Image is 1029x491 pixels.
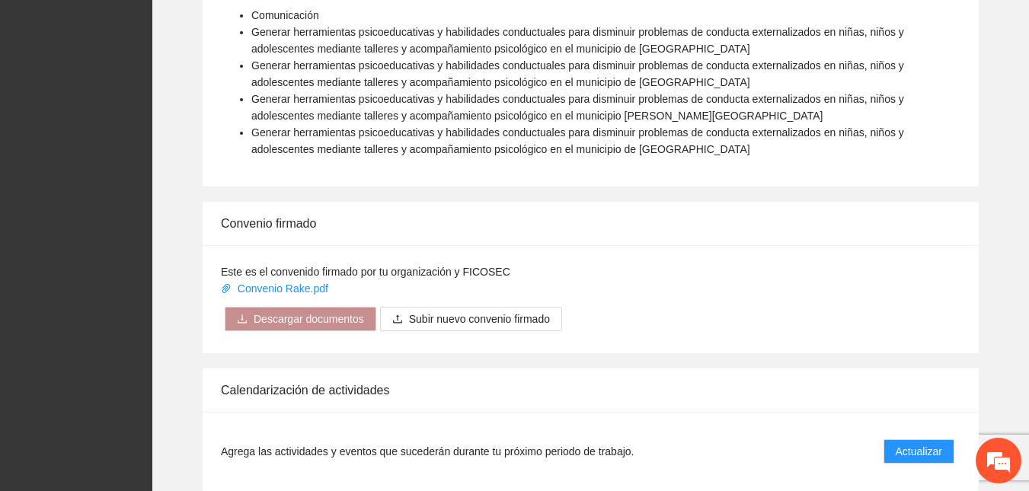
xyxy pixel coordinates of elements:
[254,311,364,327] span: Descargar documentos
[896,443,942,460] span: Actualizar
[409,311,550,327] span: Subir nuevo convenio firmado
[380,313,562,325] span: uploadSubir nuevo convenio firmado
[251,26,904,55] span: Generar herramientas psicoeducativas y habilidades conductuales para disminuir problemas de condu...
[251,93,904,122] span: Generar herramientas psicoeducativas y habilidades conductuales para disminuir problemas de condu...
[221,443,634,460] span: Agrega las actividades y eventos que sucederán durante tu próximo periodo de trabajo.
[250,8,286,44] div: Minimizar ventana de chat en vivo
[221,282,331,295] a: Convenio Rake.pdf
[221,368,960,412] div: Calendarización de actividades
[251,9,319,21] span: Comunicación
[221,283,232,294] span: paper-clip
[380,307,562,331] button: uploadSubir nuevo convenio firmado
[79,78,256,97] div: Chatee con nosotros ahora
[237,314,248,326] span: download
[221,266,510,278] span: Este es el convenido firmado por tu organización y FICOSEC
[221,202,960,245] div: Convenio firmado
[88,159,210,313] span: Estamos en línea.
[251,59,904,88] span: Generar herramientas psicoeducativas y habilidades conductuales para disminuir problemas de condu...
[225,307,376,331] button: downloadDescargar documentos
[392,314,403,326] span: upload
[251,126,904,155] span: Generar herramientas psicoeducativas y habilidades conductuales para disminuir problemas de condu...
[884,439,954,464] button: Actualizar
[8,328,290,381] textarea: Escriba su mensaje y pulse “Intro”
